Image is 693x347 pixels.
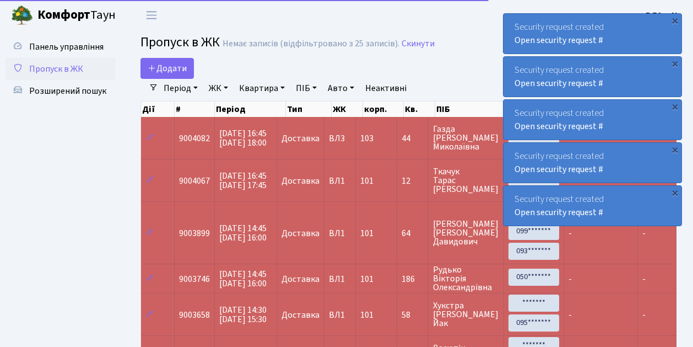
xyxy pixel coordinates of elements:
[329,275,351,284] span: ВЛ1
[329,311,351,319] span: ВЛ1
[569,227,572,239] span: -
[29,63,83,75] span: Пропуск в ЖК
[515,120,603,132] a: Open security request #
[360,227,373,239] span: 101
[503,100,681,140] div: Security request created
[433,220,499,246] span: [PERSON_NAME] [PERSON_NAME] Давидович
[361,79,411,98] a: Неактивні
[179,132,210,145] span: 9004082
[223,39,399,49] div: Немає записів (відфільтровано з 25 записів).
[433,167,499,194] span: Ткачук Тарас [PERSON_NAME]
[363,102,404,117] th: корп.
[37,6,90,24] b: Комфорт
[360,175,373,187] span: 101
[159,79,202,98] a: Період
[281,134,320,143] span: Доставка
[433,125,499,151] span: Газда [PERSON_NAME] Миколаївна
[219,268,267,290] span: [DATE] 14:45 [DATE] 16:00
[6,58,116,80] a: Пропуск в ЖК
[11,4,33,26] img: logo.png
[329,134,351,143] span: ВЛ3
[669,58,680,69] div: ×
[503,14,681,54] div: Security request created
[215,102,286,117] th: Період
[503,57,681,97] div: Security request created
[404,102,435,117] th: Кв.
[402,177,424,185] span: 12
[360,273,373,285] span: 101
[569,273,572,285] span: -
[669,15,680,26] div: ×
[402,39,435,49] a: Скинути
[569,309,572,321] span: -
[140,58,194,79] a: Додати
[503,143,681,183] div: Security request created
[291,79,321,98] a: ПІБ
[179,227,210,239] span: 9003899
[286,102,332,117] th: Тип
[669,101,680,112] div: ×
[642,309,646,321] span: -
[646,9,680,22] a: ВЛ2 -. К.
[29,85,106,97] span: Розширений пошук
[669,144,680,155] div: ×
[235,79,289,98] a: Квартира
[148,62,187,74] span: Додати
[179,273,210,285] span: 9003746
[402,229,424,238] span: 64
[204,79,232,98] a: ЖК
[503,186,681,226] div: Security request created
[219,222,267,244] span: [DATE] 14:45 [DATE] 16:00
[669,187,680,198] div: ×
[323,79,359,98] a: Авто
[360,132,373,145] span: 103
[6,80,116,102] a: Розширений пошук
[138,6,165,24] button: Переключити навігацію
[332,102,363,117] th: ЖК
[402,275,424,284] span: 186
[433,265,499,292] span: Рудько Вікторія Олександрівна
[642,273,646,285] span: -
[29,41,104,53] span: Панель управління
[515,206,603,218] a: Open security request #
[329,229,351,238] span: ВЛ1
[281,177,320,185] span: Доставка
[642,227,646,239] span: -
[433,301,499,328] span: Хукстра [PERSON_NAME] Йак
[515,77,603,89] a: Open security request #
[402,311,424,319] span: 58
[329,177,351,185] span: ВЛ1
[435,102,512,117] th: ПІБ
[219,127,267,149] span: [DATE] 16:45 [DATE] 18:00
[515,34,603,46] a: Open security request #
[219,170,267,191] span: [DATE] 16:45 [DATE] 17:45
[141,102,175,117] th: Дії
[646,9,680,22] b: ВЛ2 -. К.
[281,311,320,319] span: Доставка
[140,33,220,52] span: Пропуск в ЖК
[360,309,373,321] span: 101
[402,134,424,143] span: 44
[281,229,320,238] span: Доставка
[175,102,215,117] th: #
[179,309,210,321] span: 9003658
[281,275,320,284] span: Доставка
[37,6,116,25] span: Таун
[6,36,116,58] a: Панель управління
[219,304,267,325] span: [DATE] 14:30 [DATE] 15:30
[515,163,603,175] a: Open security request #
[179,175,210,187] span: 9004067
